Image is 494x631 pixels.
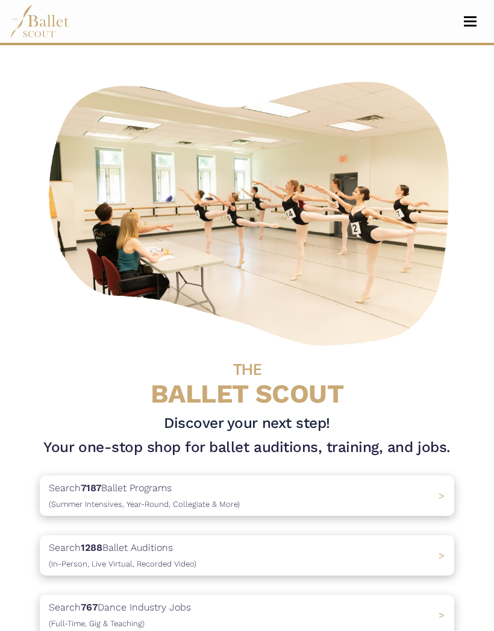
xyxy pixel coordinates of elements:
[40,413,454,433] h3: Discover your next step!
[81,601,98,613] b: 767
[49,480,240,511] p: Search Ballet Programs
[49,619,145,628] span: (Full-Time, Gig & Teaching)
[40,69,464,353] img: A group of ballerinas talking to each other in a ballet studio
[81,482,101,494] b: 7187
[49,500,240,509] span: (Summer Intensives, Year-Round, Collegiate & More)
[233,360,261,378] span: THE
[49,559,196,568] span: (In-Person, Live Virtual, Recorded Video)
[439,550,445,561] span: >
[40,438,454,457] h1: Your one-stop shop for ballet auditions, training, and jobs.
[49,540,196,571] p: Search Ballet Auditions
[40,353,454,409] h4: BALLET SCOUT
[40,476,454,516] a: Search7187Ballet Programs(Summer Intensives, Year-Round, Collegiate & More)>
[40,535,454,576] a: Search1288Ballet Auditions(In-Person, Live Virtual, Recorded Video) >
[49,600,191,630] p: Search Dance Industry Jobs
[81,542,102,553] b: 1288
[439,609,445,621] span: >
[439,490,445,501] span: >
[456,16,484,27] button: Toggle navigation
